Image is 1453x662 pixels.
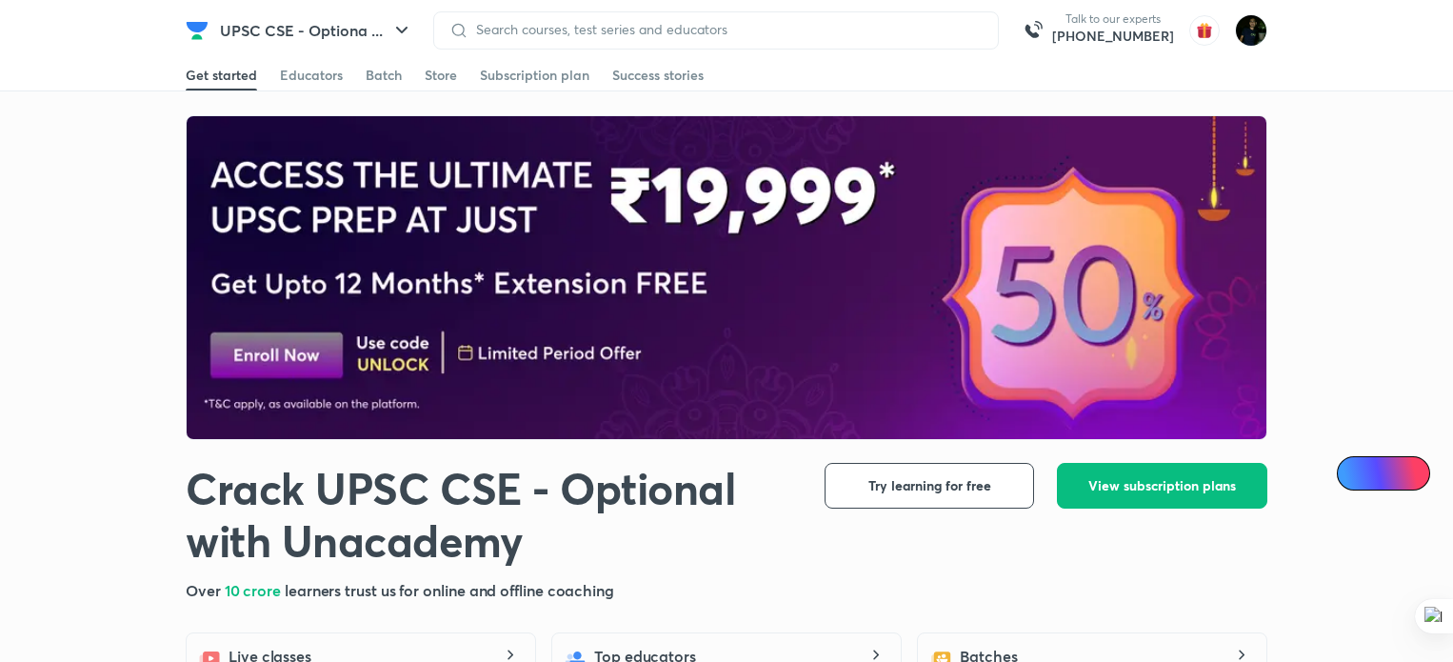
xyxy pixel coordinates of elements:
[1235,14,1267,47] img: Rohit Duggal
[425,66,457,85] div: Store
[468,22,983,37] input: Search courses, test series and educators
[280,60,343,90] a: Educators
[480,66,589,85] div: Subscription plan
[209,11,425,50] button: UPSC CSE - Optiona ...
[1348,466,1363,481] img: Icon
[285,580,614,600] span: learners trust us for online and offline coaching
[612,60,704,90] a: Success stories
[1189,15,1220,46] img: avatar
[1368,466,1419,481] span: Ai Doubts
[186,580,225,600] span: Over
[480,60,589,90] a: Subscription plan
[186,66,257,85] div: Get started
[1057,463,1267,509] button: View subscription plans
[1014,11,1052,50] img: call-us
[1337,456,1430,491] a: Ai Doubts
[186,19,209,42] img: Company Logo
[186,463,794,568] h1: Crack UPSC CSE - Optional with Unacademy
[1052,11,1174,27] p: Talk to our experts
[186,60,257,90] a: Get started
[425,60,457,90] a: Store
[280,66,343,85] div: Educators
[1052,27,1174,46] a: [PHONE_NUMBER]
[225,580,285,600] span: 10 crore
[868,476,991,495] span: Try learning for free
[366,60,402,90] a: Batch
[825,463,1034,509] button: Try learning for free
[366,66,402,85] div: Batch
[1088,476,1236,495] span: View subscription plans
[612,66,704,85] div: Success stories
